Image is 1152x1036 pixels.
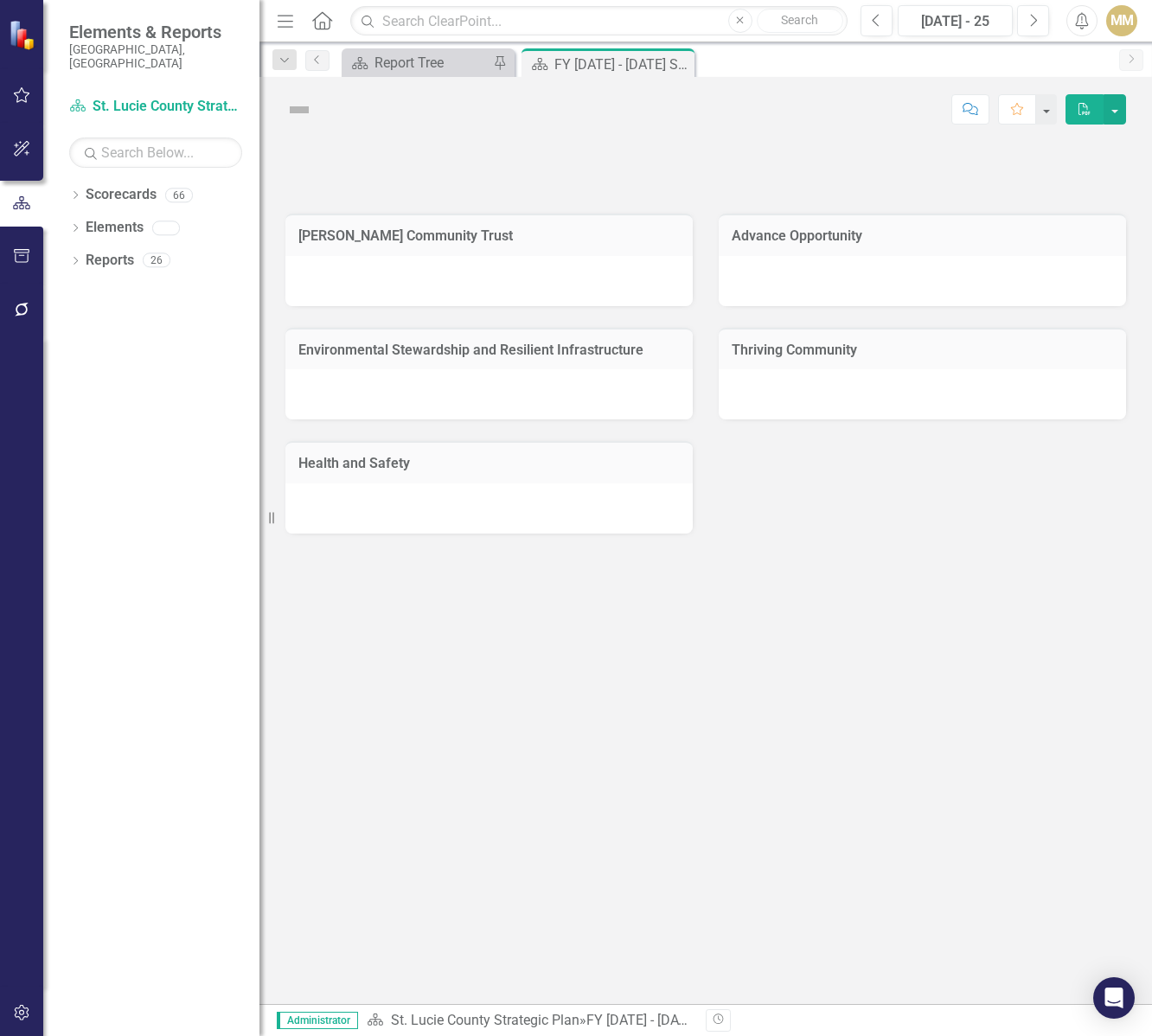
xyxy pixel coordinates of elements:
div: [DATE] - 25 [904,11,1007,32]
span: Search [781,13,818,27]
h3: [PERSON_NAME] Community Trust [298,228,680,244]
a: Reports [86,251,134,271]
img: ClearPoint Strategy [9,19,39,49]
h3: Advance Opportunity [732,228,1113,244]
button: MM [1106,5,1137,36]
a: St. Lucie County Strategic Plan [69,97,242,117]
div: Open Intercom Messenger [1093,977,1135,1019]
div: FY [DATE] - [DATE] Strategic Plan [554,54,690,75]
div: » [367,1011,693,1031]
span: Elements & Reports [69,22,242,42]
a: Report Tree [346,52,489,74]
a: Scorecards [86,185,157,205]
a: St. Lucie County Strategic Plan [391,1012,579,1028]
button: Search [757,9,843,33]
input: Search ClearPoint... [350,6,848,36]
a: Elements [86,218,144,238]
div: Report Tree [374,52,489,74]
span: Administrator [277,1012,358,1029]
div: FY [DATE] - [DATE] Strategic Plan [586,1012,787,1028]
button: [DATE] - 25 [898,5,1013,36]
div: 26 [143,253,170,268]
div: 66 [165,188,193,202]
h3: Health and Safety [298,456,680,471]
small: [GEOGRAPHIC_DATA], [GEOGRAPHIC_DATA] [69,42,242,71]
input: Search Below... [69,137,242,168]
img: Not Defined [285,96,313,124]
h3: Environmental Stewardship and Resilient Infrastructure [298,342,680,358]
h3: Thriving Community [732,342,1113,358]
